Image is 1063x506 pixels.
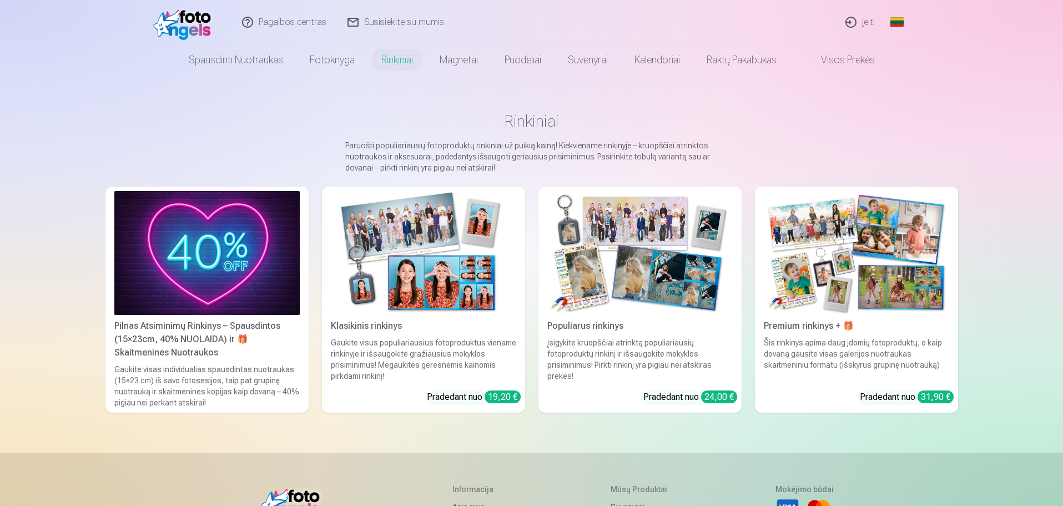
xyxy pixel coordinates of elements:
[110,319,304,359] div: Pilnas Atsiminimų Rinkinys – Spausdintos (15×23cm, 40% NUOLAIDA) ir 🎁 Skaitmeninės Nuotraukos
[543,337,737,382] div: Įsigykite kruopščiai atrinktą populiariausių fotoproduktų rinkinį ir išsaugokite mokyklos prisimi...
[643,390,737,404] div: Pradedant nuo
[755,187,958,413] a: Premium rinkinys + 🎁Premium rinkinys + 🎁Šis rinkinys apima daug įdomių fotoproduktų, o kaip dovan...
[701,390,737,403] div: 24,00 €
[538,187,742,413] a: Populiarus rinkinysPopuliarus rinkinysĮsigykite kruopščiai atrinktą populiariausių fotoproduktų r...
[426,44,491,76] a: Magnetai
[693,44,790,76] a: Raktų pakabukas
[860,390,954,404] div: Pradedant nuo
[175,44,296,76] a: Spausdinti nuotraukas
[555,44,621,76] a: Suvenyrai
[764,191,949,315] img: Premium rinkinys + 🎁
[790,44,888,76] a: Visos prekės
[452,484,526,495] h5: Informacija
[547,191,733,315] img: Populiarus rinkinys
[759,319,954,333] div: Premium rinkinys + 🎁
[110,364,304,408] div: Gaukite visas individualias spausdintas nuotraukas (15×23 cm) iš savo fotosesijos, taip pat grupi...
[543,319,737,333] div: Populiarus rinkinys
[485,390,521,403] div: 19,20 €
[153,4,217,40] img: /fa2
[491,44,555,76] a: Puodeliai
[296,44,368,76] a: Fotoknyga
[322,187,525,413] a: Klasikinis rinkinysKlasikinis rinkinysGaukite visus populiariausius fotoproduktus viename rinkiny...
[611,484,691,495] h5: Mūsų produktai
[331,191,516,315] img: Klasikinis rinkinys
[114,191,300,315] img: Pilnas Atsiminimų Rinkinys – Spausdintos (15×23cm, 40% NUOLAIDA) ir 🎁 Skaitmeninės Nuotraukos
[105,187,309,413] a: Pilnas Atsiminimų Rinkinys – Spausdintos (15×23cm, 40% NUOLAIDA) ir 🎁 Skaitmeninės NuotraukosPiln...
[326,337,521,382] div: Gaukite visus populiariausius fotoproduktus viename rinkinyje ir išsaugokite gražiausius mokyklos...
[427,390,521,404] div: Pradedant nuo
[114,111,949,131] h1: Rinkiniai
[368,44,426,76] a: Rinkiniai
[759,337,954,382] div: Šis rinkinys apima daug įdomių fotoproduktų, o kaip dovaną gausite visas galerijos nuotraukas ska...
[326,319,521,333] div: Klasikinis rinkinys
[918,390,954,403] div: 31,90 €
[621,44,693,76] a: Kalendoriai
[345,140,718,173] p: Paruošti populiariausių fotoproduktų rinkiniai už puikią kainą! Kiekviename rinkinyje – kruopščia...
[775,484,834,495] h5: Mokėjimo būdai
